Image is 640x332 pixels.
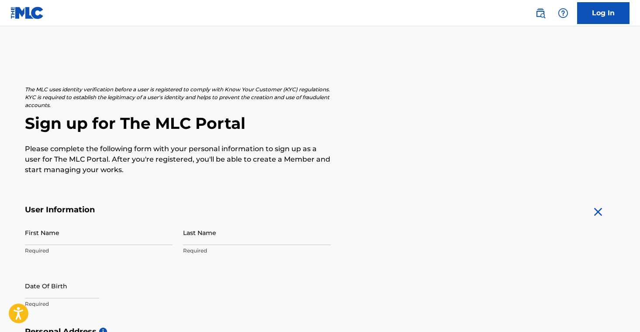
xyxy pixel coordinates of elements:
[25,247,173,255] p: Required
[25,86,331,109] p: The MLC uses identity verification before a user is registered to comply with Know Your Customer ...
[25,144,331,175] p: Please complete the following form with your personal information to sign up as a user for The ML...
[577,2,630,24] a: Log In
[532,4,549,22] a: Public Search
[591,205,605,219] img: close
[558,8,568,18] img: help
[554,4,572,22] div: Help
[535,8,546,18] img: search
[25,114,616,133] h2: Sign up for The MLC Portal
[183,247,331,255] p: Required
[25,205,331,215] h5: User Information
[25,300,173,308] p: Required
[10,7,44,19] img: MLC Logo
